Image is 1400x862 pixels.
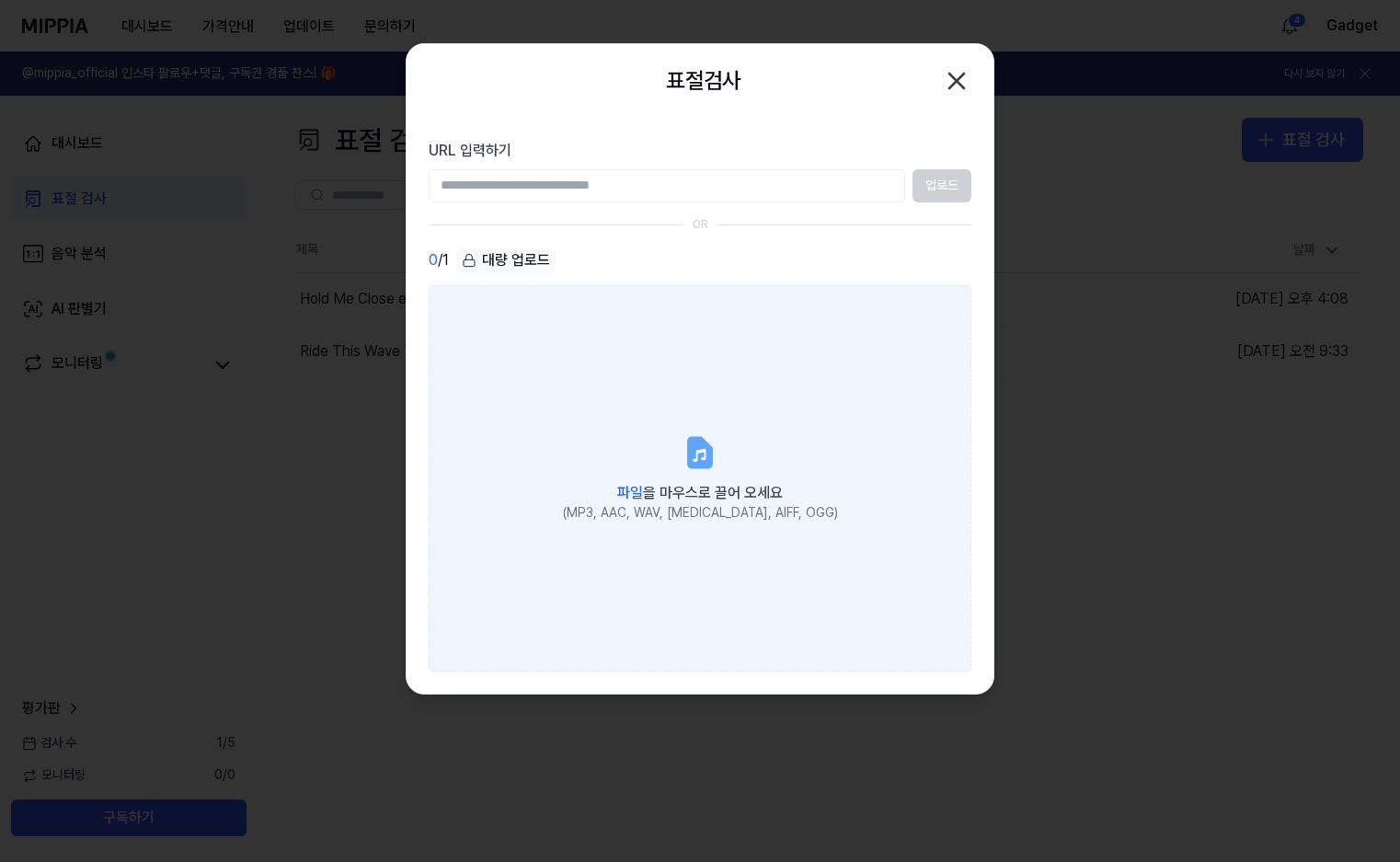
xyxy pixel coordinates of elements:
div: (MP3, AAC, WAV, [MEDICAL_DATA], AIFF, OGG) [563,504,838,523]
span: 을 마우스로 끌어 오세요 [617,484,783,501]
h2: 표절검사 [666,63,741,98]
div: OR [693,217,708,233]
div: 대량 업로드 [456,247,556,273]
button: 대량 업로드 [456,247,556,274]
label: URL 입력하기 [429,140,971,162]
span: 0 [429,249,438,271]
div: / 1 [429,247,449,274]
span: 파일 [617,484,643,501]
